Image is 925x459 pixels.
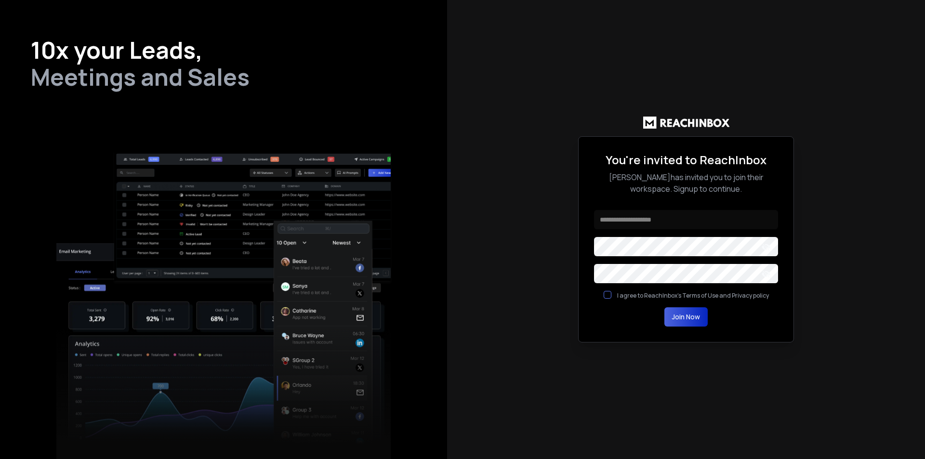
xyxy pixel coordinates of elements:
[617,291,769,300] label: I agree to ReachInbox's Terms of Use and Privacy policy
[664,307,708,327] button: Join Now
[594,152,778,168] h2: You're invited to ReachInbox
[31,66,416,89] h2: Meetings and Sales
[594,171,778,195] p: [PERSON_NAME] has invited you to join their workspace. Signup to continue.
[31,39,416,62] h1: 10x your Leads,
